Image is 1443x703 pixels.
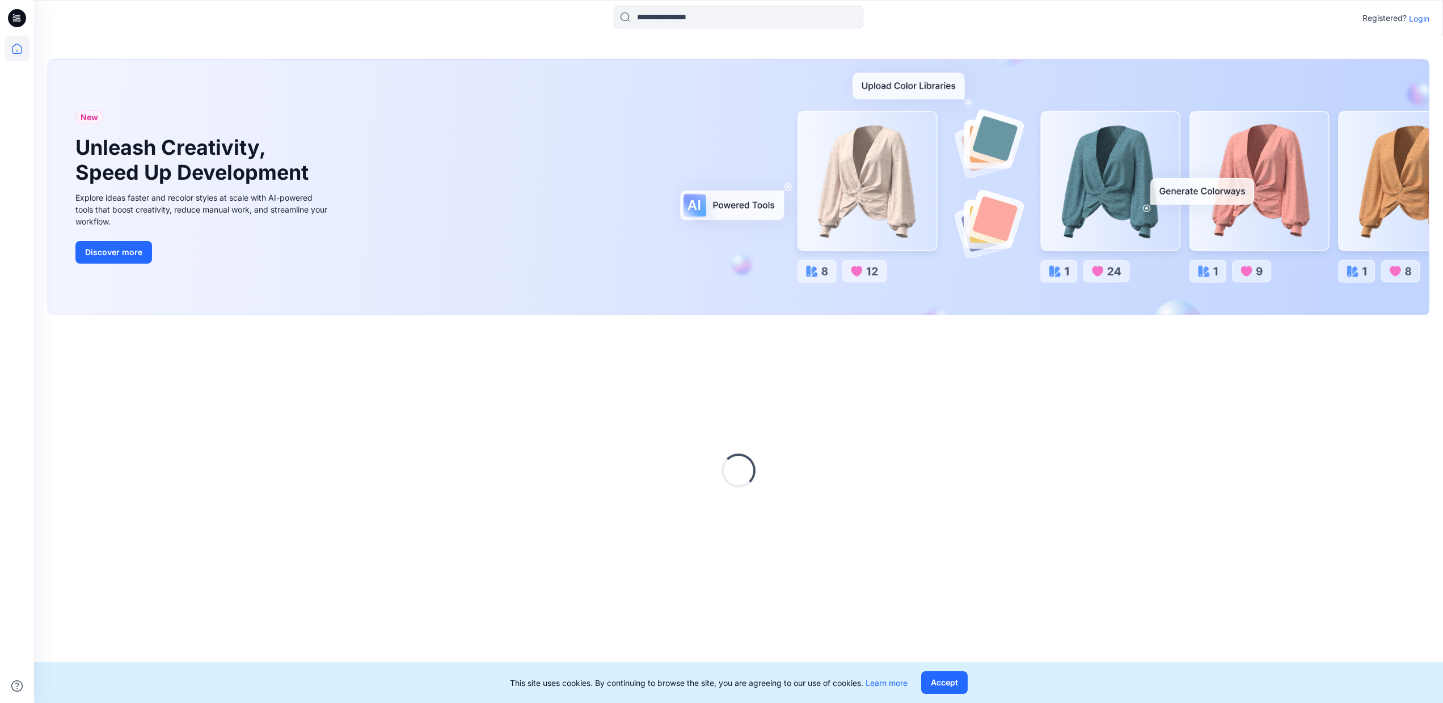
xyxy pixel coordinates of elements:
[510,677,908,689] p: This site uses cookies. By continuing to browse the site, you are agreeing to our use of cookies.
[921,671,968,694] button: Accept
[81,111,98,124] span: New
[75,135,314,184] h1: Unleash Creativity, Speed Up Development
[75,241,152,264] button: Discover more
[1409,12,1429,24] p: Login
[75,241,331,264] a: Discover more
[75,192,331,227] div: Explore ideas faster and recolor styles at scale with AI-powered tools that boost creativity, red...
[866,678,908,688] a: Learn more
[1362,11,1407,25] p: Registered?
